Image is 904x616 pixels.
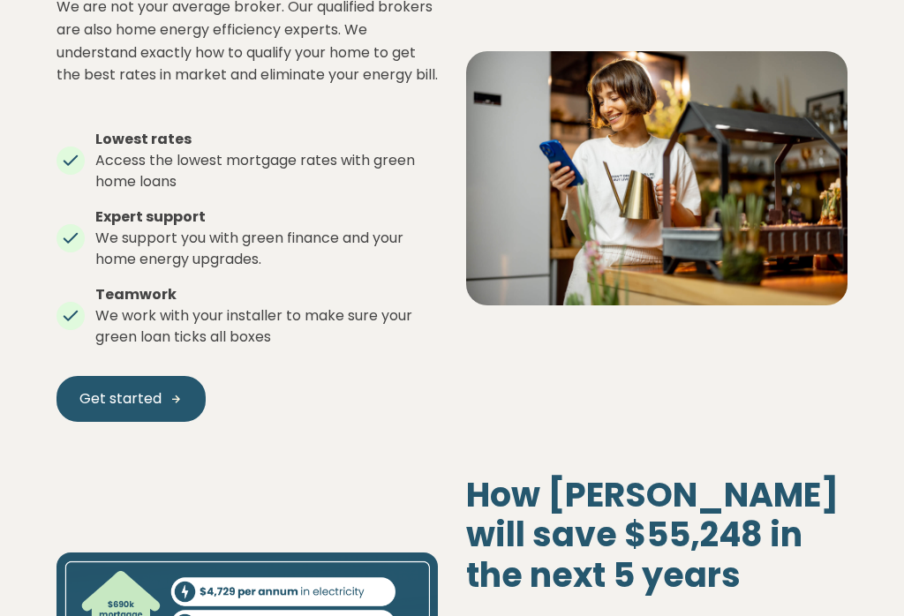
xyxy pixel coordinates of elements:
img: Solar panel installation on a residential roof [466,51,847,305]
span: Access the lowest mortgage rates with green home loans [95,150,415,192]
span: We work with your installer to make sure your green loan ticks all boxes [95,305,412,347]
span: Get started [79,388,162,409]
a: Get started [56,376,206,422]
strong: Lowest rates [95,129,192,149]
h2: How [PERSON_NAME] will save $55,248 in the next 5 years [466,475,847,596]
strong: Expert support [95,207,206,227]
strong: Teamwork [95,284,177,304]
span: We support you with green finance and your home energy upgrades. [95,228,403,269]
